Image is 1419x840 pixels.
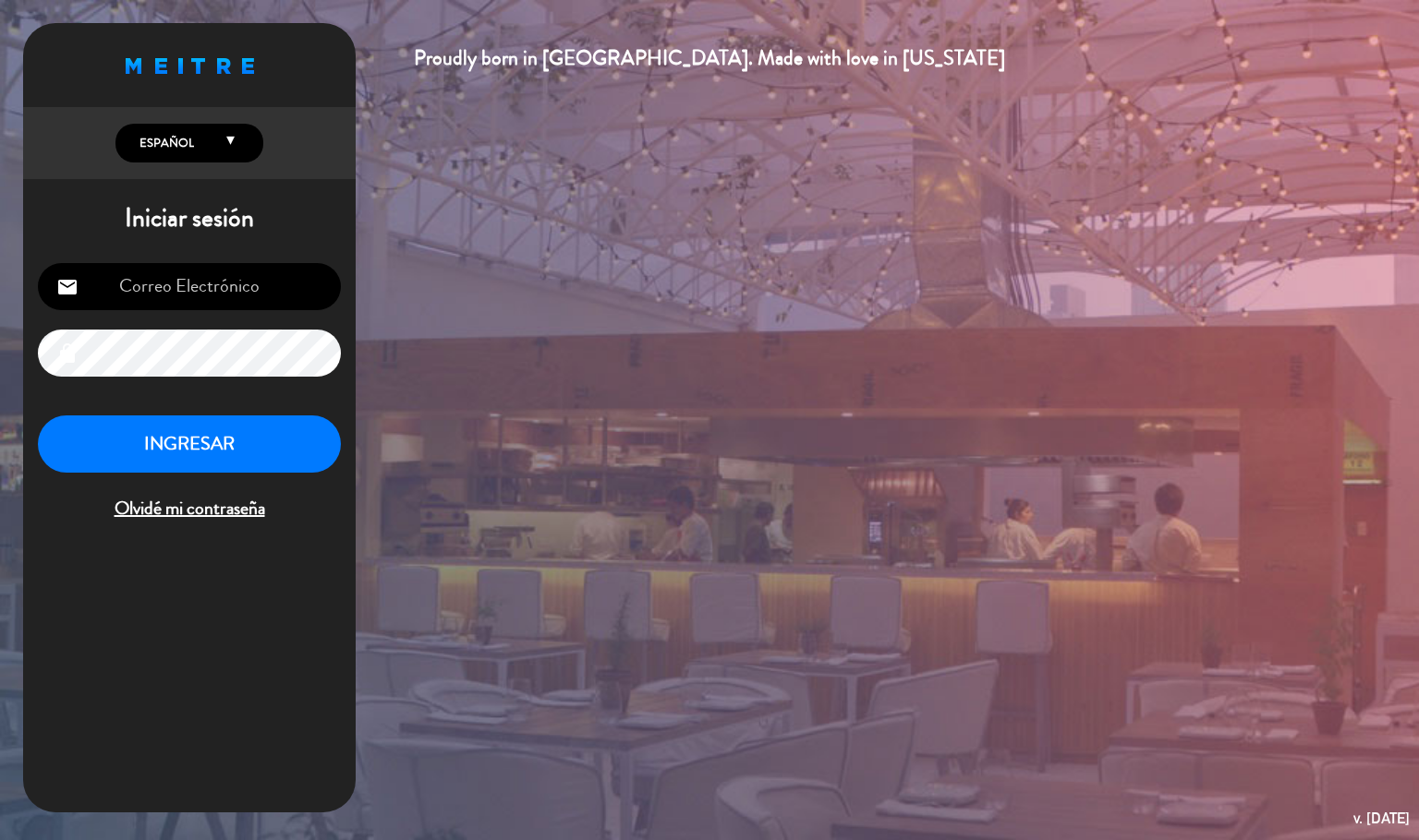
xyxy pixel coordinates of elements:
input: Correo Electrónico [38,263,341,310]
button: INGRESAR [38,415,341,474]
i: email [56,276,79,298]
span: Español [135,134,194,152]
span: Olvidé mi contraseña [38,494,341,524]
i: lock [56,342,79,365]
div: v. [DATE] [1353,806,1410,831]
h1: Iniciar sesión [23,203,356,234]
